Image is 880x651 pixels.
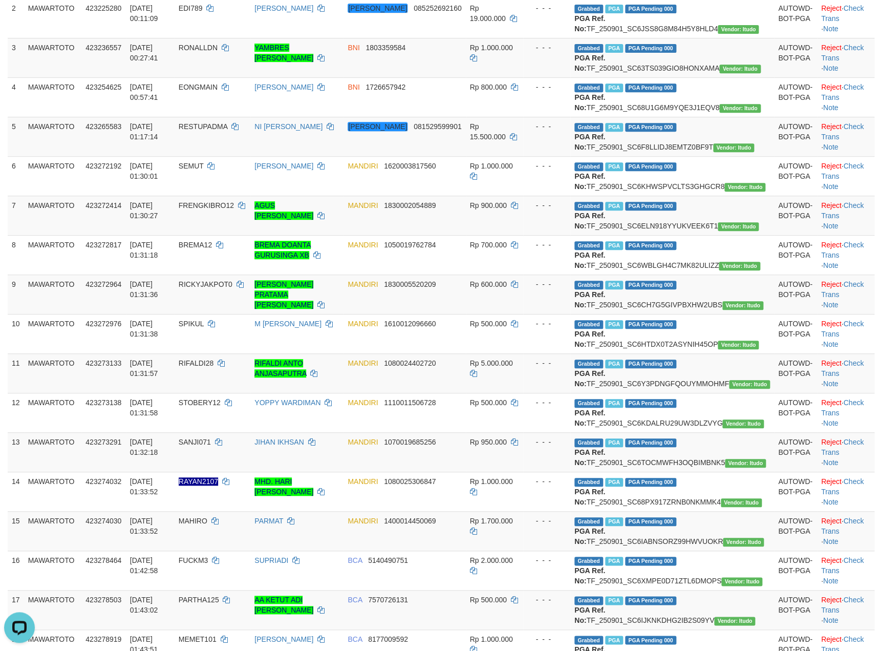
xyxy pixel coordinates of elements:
span: 423273138 [85,398,121,407]
span: Copy 081529599901 to clipboard [414,122,461,131]
a: Check Trans [821,438,864,456]
td: · · [817,77,874,117]
a: Note [823,340,839,348]
span: Vendor URL: https://secure6.1velocity.biz [725,459,766,468]
a: Check Trans [821,596,864,614]
td: AUTOWD-BOT-PGA [774,77,817,117]
a: Check Trans [821,83,864,101]
span: BNI [348,44,359,52]
span: [DATE] 01:33:52 [130,517,158,535]
td: · · [817,117,874,156]
a: [PERSON_NAME] [254,4,313,12]
span: PGA Pending [625,162,676,171]
a: Check Trans [821,280,864,299]
td: 6 [8,156,24,196]
td: TF_250901_SC6Y3PDNGFQOUYMMOHMF [570,353,774,393]
span: Marked by axnjistel [605,123,623,132]
td: AUTOWD-BOT-PGA [774,393,817,432]
span: Rp 1.000.000 [470,44,513,52]
span: Marked by axnkaisar [605,202,623,211]
a: Reject [821,477,842,486]
span: Marked by axnkaisar [605,360,623,368]
a: Reject [821,359,842,367]
b: PGA Ref. No: [574,330,605,348]
span: [DATE] 01:31:18 [130,241,158,259]
b: PGA Ref. No: [574,488,605,506]
td: TF_250901_SC6ELN918YYUKVEEK6T1 [570,196,774,235]
a: Note [823,577,839,585]
span: FRENGKIBRO12 [179,201,234,209]
td: 5 [8,117,24,156]
span: [DATE] 01:31:58 [130,398,158,417]
span: Marked by axnkaisar [605,399,623,408]
a: YAMBRES [PERSON_NAME] [254,44,313,62]
td: · · [817,472,874,511]
span: PGA Pending [625,123,676,132]
span: Grabbed [574,162,603,171]
span: Copy 1830005520209 to clipboard [384,280,436,288]
td: · · [817,156,874,196]
span: MANDIRI [348,280,378,288]
a: Check Trans [821,320,864,338]
td: 13 [8,432,24,472]
td: · · [817,275,874,314]
span: Vendor URL: https://secure6.1velocity.biz [718,341,759,349]
span: Grabbed [574,241,603,250]
span: Rp 1.700.000 [470,517,513,525]
span: RIFALDI28 [179,359,213,367]
td: MAWARTOTO [24,196,82,235]
span: Vendor URL: https://secure6.1velocity.biz [729,380,770,389]
a: Reject [821,83,842,91]
a: Note [823,222,839,230]
td: 9 [8,275,24,314]
a: Check Trans [821,556,864,575]
a: Reject [821,517,842,525]
td: 7 [8,196,24,235]
span: MANDIRI [348,241,378,249]
a: PARMAT [254,517,283,525]
span: Grabbed [574,44,603,53]
td: · · [817,38,874,77]
span: MANDIRI [348,359,378,367]
div: - - - [527,3,566,13]
span: Rp 15.500.000 [470,122,506,141]
span: Vendor URL: https://secure6.1velocity.biz [719,262,760,270]
td: AUTOWD-BOT-PGA [774,117,817,156]
span: Copy 1803359584 to clipboard [366,44,405,52]
div: - - - [527,43,566,53]
a: [PERSON_NAME] PRATAMA [PERSON_NAME] [254,280,313,309]
span: [DATE] 00:27:41 [130,44,158,62]
span: SANJI071 [179,438,211,446]
span: 423273291 [85,438,121,446]
a: [PERSON_NAME] [254,635,313,643]
td: AUTOWD-BOT-PGA [774,472,817,511]
span: MANDIRI [348,320,378,328]
span: Copy 1610012096660 to clipboard [384,320,436,328]
span: Rp 500.000 [470,398,507,407]
span: Copy 085252692160 to clipboard [414,4,461,12]
td: TF_250901_SC68U1G6M9YQE3J1EQV8 [570,77,774,117]
span: 423273133 [85,359,121,367]
span: RICKYJAKPOT0 [179,280,232,288]
span: [DATE] 00:11:09 [130,4,158,23]
a: Check Trans [821,201,864,220]
div: - - - [527,121,566,132]
a: YOPPY WARDIMAN [254,398,320,407]
span: RONALLDN [179,44,218,52]
b: PGA Ref. No: [574,251,605,269]
a: Note [823,537,839,545]
a: Reject [821,201,842,209]
td: 11 [8,353,24,393]
a: Check Trans [821,4,864,23]
a: Note [823,301,839,309]
span: [DATE] 01:30:27 [130,201,158,220]
span: PGA Pending [625,399,676,408]
span: 423254625 [85,83,121,91]
b: PGA Ref. No: [574,212,605,230]
a: Note [823,616,839,624]
a: Note [823,419,839,427]
a: BREMA DOANTA GURUSINGA XB [254,241,311,259]
a: Reject [821,596,842,604]
td: MAWARTOTO [24,511,82,551]
span: RESTUPADMA [179,122,227,131]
